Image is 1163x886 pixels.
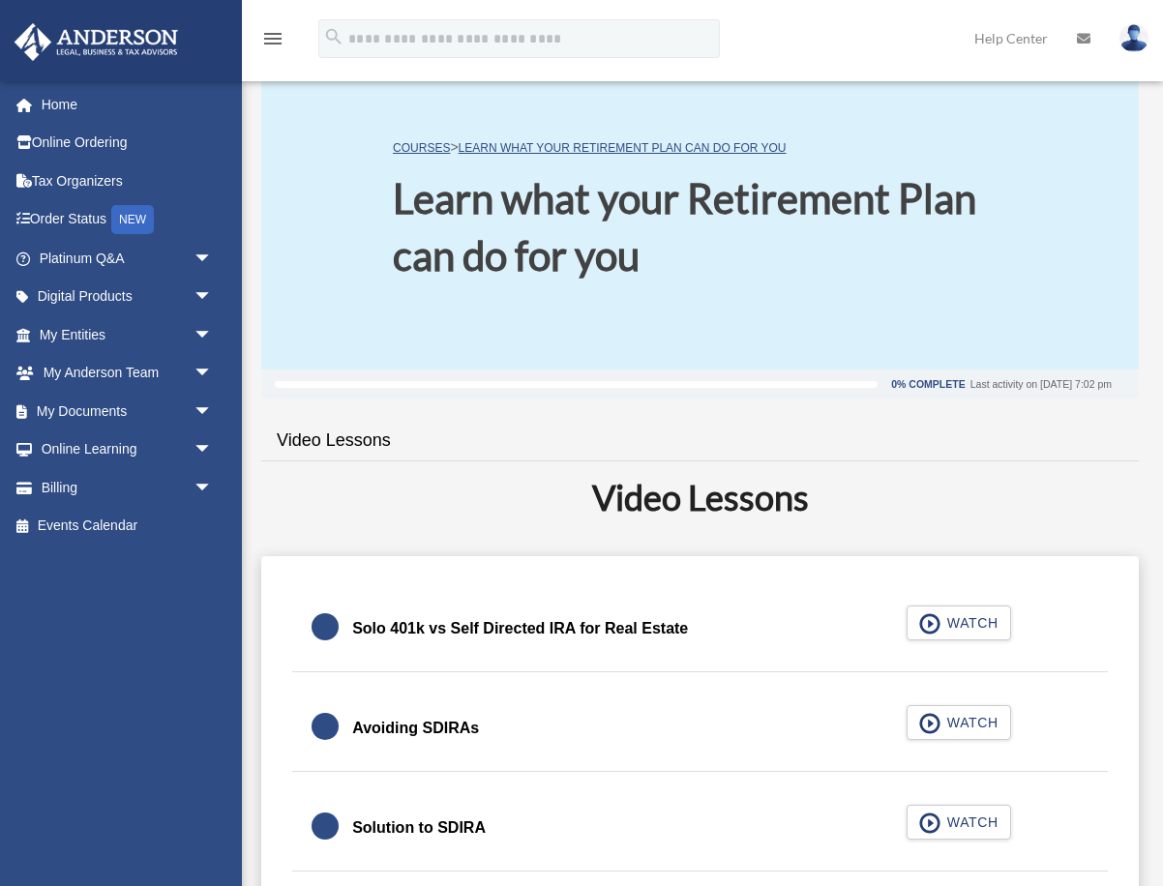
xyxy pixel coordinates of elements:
[14,239,242,278] a: Platinum Q&Aarrow_drop_down
[194,239,232,279] span: arrow_drop_down
[14,315,242,354] a: My Entitiesarrow_drop_down
[111,205,154,234] div: NEW
[393,170,1007,284] h1: Learn what your Retirement Plan can do for you
[1119,24,1148,52] img: User Pic
[941,812,999,832] span: WATCH
[393,141,450,155] a: COURSES
[14,278,242,316] a: Digital Productsarrow_drop_down
[194,468,232,508] span: arrow_drop_down
[352,814,486,842] div: Solution to SDIRA
[891,379,965,390] div: 0% Complete
[194,430,232,470] span: arrow_drop_down
[14,507,242,546] a: Events Calendar
[261,34,284,50] a: menu
[312,705,1088,752] a: Avoiding SDIRAs WATCH
[14,162,242,200] a: Tax Organizers
[907,605,1011,640] button: WATCH
[194,354,232,394] span: arrow_drop_down
[14,354,242,393] a: My Anderson Teamarrow_drop_down
[970,379,1112,390] div: Last activity on [DATE] 7:02 pm
[312,605,1088,652] a: Solo 401k vs Self Directed IRA for Real Estate WATCH
[261,413,406,468] a: Video Lessons
[323,26,344,47] i: search
[14,200,242,240] a: Order StatusNEW
[9,23,184,61] img: Anderson Advisors Platinum Portal
[352,615,688,642] div: Solo 401k vs Self Directed IRA for Real Estate
[907,805,1011,840] button: WATCH
[194,392,232,431] span: arrow_drop_down
[312,805,1088,851] a: Solution to SDIRA WATCH
[352,715,479,742] div: Avoiding SDIRAs
[273,473,1127,521] h2: Video Lessons
[459,141,787,155] a: Learn what your Retirement Plan can do for you
[194,315,232,355] span: arrow_drop_down
[14,85,242,124] a: Home
[261,27,284,50] i: menu
[14,430,242,469] a: Online Learningarrow_drop_down
[941,713,999,732] span: WATCH
[14,124,242,162] a: Online Ordering
[907,705,1011,740] button: WATCH
[194,278,232,317] span: arrow_drop_down
[14,392,242,430] a: My Documentsarrow_drop_down
[393,135,1007,160] p: >
[941,613,999,633] span: WATCH
[14,468,242,507] a: Billingarrow_drop_down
